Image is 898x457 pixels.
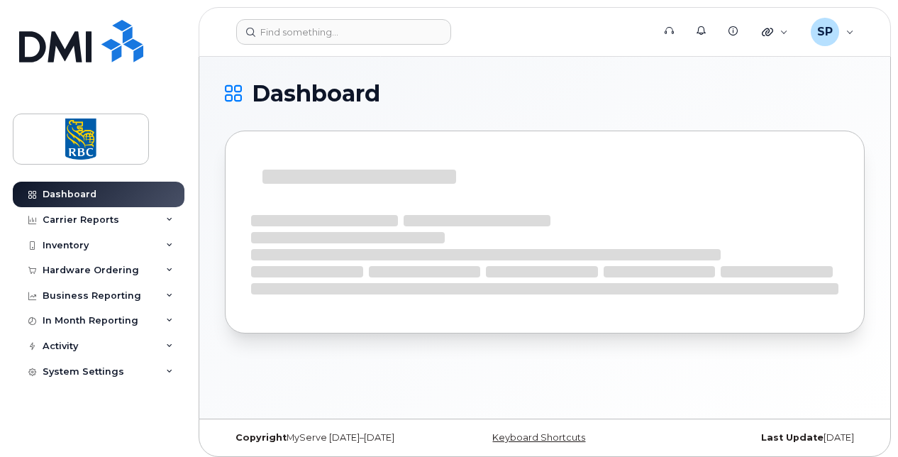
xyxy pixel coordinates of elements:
[235,432,287,443] strong: Copyright
[761,432,824,443] strong: Last Update
[252,83,380,104] span: Dashboard
[492,432,585,443] a: Keyboard Shortcuts
[225,432,438,444] div: MyServe [DATE]–[DATE]
[651,432,865,444] div: [DATE]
